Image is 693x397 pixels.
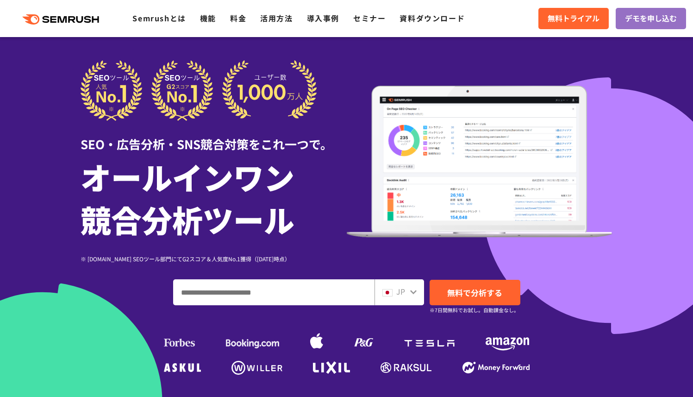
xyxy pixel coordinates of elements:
a: 活用方法 [260,13,293,24]
div: ※ [DOMAIN_NAME] SEOツール部門にてG2スコア＆人気度No.1獲得（[DATE]時点） [81,254,347,263]
a: 機能 [200,13,216,24]
a: 料金 [230,13,246,24]
span: デモを申し込む [625,13,677,25]
span: 無料トライアル [548,13,599,25]
span: JP [396,286,405,297]
a: 導入事例 [307,13,339,24]
a: デモを申し込む [616,8,686,29]
a: 無料トライアル [538,8,609,29]
span: 無料で分析する [447,287,502,298]
a: 資料ダウンロード [400,13,465,24]
a: セミナー [353,13,386,24]
a: Semrushとは [132,13,186,24]
input: ドメイン、キーワードまたはURLを入力してください [174,280,374,305]
div: SEO・広告分析・SNS競合対策をこれ一つで。 [81,121,347,153]
small: ※7日間無料でお試し。自動課金なし。 [430,306,519,315]
h1: オールインワン 競合分析ツール [81,155,347,240]
a: 無料で分析する [430,280,520,305]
